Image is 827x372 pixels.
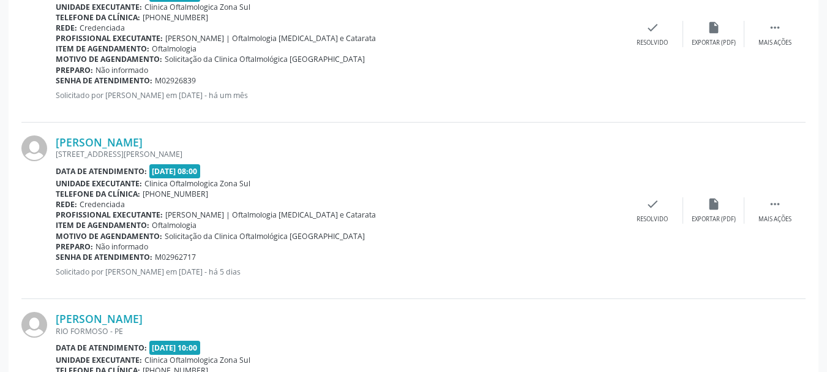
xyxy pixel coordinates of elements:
span: Não informado [95,241,148,252]
span: Clinica Oftalmologica Zona Sul [144,2,250,12]
b: Motivo de agendamento: [56,54,162,64]
b: Rede: [56,199,77,210]
div: RIO FORMOSO - PE [56,326,622,336]
div: Mais ações [758,39,791,47]
b: Profissional executante: [56,210,163,220]
div: Resolvido [637,215,668,224]
b: Rede: [56,23,77,33]
i: insert_drive_file [707,197,720,211]
span: Não informado [95,65,148,75]
div: Exportar (PDF) [692,39,736,47]
span: [PHONE_NUMBER] [143,12,208,23]
b: Motivo de agendamento: [56,231,162,241]
div: [STREET_ADDRESS][PERSON_NAME] [56,149,622,159]
b: Unidade executante: [56,355,142,365]
i: check [646,21,659,34]
span: Solicitação da Clinica Oftalmológica [GEOGRAPHIC_DATA] [165,231,365,241]
span: Oftalmologia [152,44,196,54]
b: Unidade executante: [56,178,142,189]
b: Telefone da clínica: [56,12,140,23]
img: img [21,135,47,161]
b: Senha de atendimento: [56,75,152,86]
b: Telefone da clínica: [56,189,140,199]
img: img [21,312,47,338]
b: Data de atendimento: [56,166,147,177]
b: Profissional executante: [56,33,163,44]
b: Data de atendimento: [56,343,147,353]
span: [DATE] 10:00 [149,341,201,355]
i: insert_drive_file [707,21,720,34]
p: Solicitado por [PERSON_NAME] em [DATE] - há 5 dias [56,267,622,277]
div: Exportar (PDF) [692,215,736,224]
b: Item de agendamento: [56,44,149,54]
p: Solicitado por [PERSON_NAME] em [DATE] - há um mês [56,90,622,101]
span: [DATE] 08:00 [149,164,201,178]
div: Mais ações [758,215,791,224]
span: [PERSON_NAME] | Oftalmologia [MEDICAL_DATA] e Catarata [165,210,376,220]
span: Clinica Oftalmologica Zona Sul [144,355,250,365]
a: [PERSON_NAME] [56,312,143,325]
span: Clinica Oftalmologica Zona Sul [144,178,250,189]
span: Credenciada [80,199,125,210]
i: check [646,197,659,211]
b: Senha de atendimento: [56,252,152,262]
span: M02926839 [155,75,196,86]
a: [PERSON_NAME] [56,135,143,149]
span: Credenciada [80,23,125,33]
span: M02962717 [155,252,196,262]
b: Item de agendamento: [56,220,149,230]
i:  [768,197,782,211]
span: [PERSON_NAME] | Oftalmologia [MEDICAL_DATA] e Catarata [165,33,376,44]
span: Solicitação da Clinica Oftalmológica [GEOGRAPHIC_DATA] [165,54,365,64]
b: Unidade executante: [56,2,142,12]
span: [PHONE_NUMBER] [143,189,208,199]
div: Resolvido [637,39,668,47]
span: Oftalmologia [152,220,196,230]
i:  [768,21,782,34]
b: Preparo: [56,65,93,75]
b: Preparo: [56,241,93,252]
